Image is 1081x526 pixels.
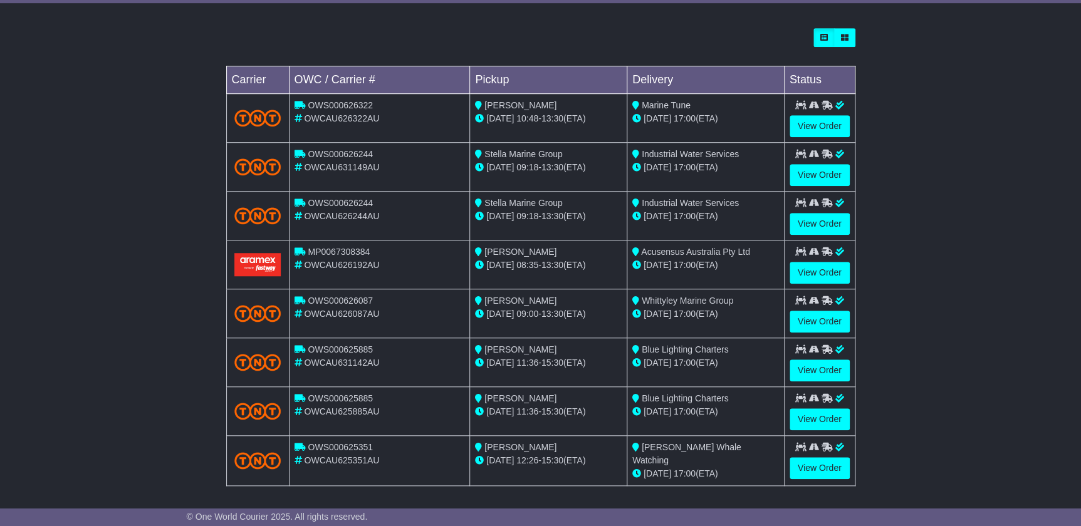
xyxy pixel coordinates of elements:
span: OWS000625885 [308,393,373,403]
span: © One World Courier 2025. All rights reserved. [187,512,368,522]
a: View Order [790,262,850,284]
span: [DATE] [644,358,671,368]
span: OWCAU626087AU [304,309,379,319]
div: - (ETA) [475,307,622,321]
div: (ETA) [632,307,779,321]
div: (ETA) [632,161,779,174]
span: OWS000625885 [308,344,373,354]
span: Stella Marine Group [484,198,563,208]
span: [DATE] [486,162,514,172]
span: OWCAU631142AU [304,358,379,368]
span: OWS000625351 [308,442,373,452]
div: (ETA) [632,467,779,480]
div: - (ETA) [475,112,622,125]
span: [DATE] [486,211,514,221]
span: 11:36 [516,406,538,416]
span: 17:00 [674,113,696,123]
span: [DATE] [644,468,671,478]
a: View Order [790,115,850,137]
span: MP0067308384 [308,247,370,257]
span: 08:35 [516,260,538,270]
span: 17:00 [674,309,696,319]
span: 17:00 [674,260,696,270]
img: TNT_Domestic.png [234,305,281,322]
span: 13:30 [541,309,563,319]
span: OWCAU625885AU [304,406,379,416]
td: Status [784,66,855,94]
span: 13:30 [541,162,563,172]
span: [DATE] [644,113,671,123]
span: 17:00 [674,406,696,416]
span: [PERSON_NAME] [484,296,556,306]
div: (ETA) [632,259,779,272]
span: [DATE] [644,211,671,221]
span: Marine Tune [642,100,691,110]
span: [DATE] [486,455,514,465]
span: [DATE] [486,113,514,123]
td: Pickup [470,66,627,94]
span: 10:48 [516,113,538,123]
div: (ETA) [632,356,779,369]
a: View Order [790,164,850,186]
span: [DATE] [644,406,671,416]
span: Industrial Water Services [642,149,739,159]
img: TNT_Domestic.png [234,158,281,175]
span: [PERSON_NAME] [484,393,556,403]
span: 12:26 [516,455,538,465]
div: - (ETA) [475,356,622,369]
div: (ETA) [632,112,779,125]
img: TNT_Domestic.png [234,207,281,224]
span: 15:30 [541,358,563,368]
div: (ETA) [632,405,779,418]
span: 13:30 [541,113,563,123]
span: Acusensus Australia Pty Ltd [641,247,750,257]
span: [PERSON_NAME] [484,100,556,110]
span: Stella Marine Group [484,149,563,159]
span: [DATE] [486,406,514,416]
span: 09:00 [516,309,538,319]
span: [DATE] [486,260,514,270]
span: 11:36 [516,358,538,368]
span: OWCAU626244AU [304,211,379,221]
span: [PERSON_NAME] Whale Watching [632,442,741,465]
span: [PERSON_NAME] [484,247,556,257]
a: View Order [790,408,850,430]
span: OWS000626244 [308,198,373,208]
a: View Order [790,213,850,235]
td: Delivery [627,66,784,94]
div: - (ETA) [475,210,622,223]
span: 15:30 [541,406,563,416]
span: OWCAU625351AU [304,455,379,465]
span: 17:00 [674,468,696,478]
span: [PERSON_NAME] [484,344,556,354]
div: - (ETA) [475,405,622,418]
span: Blue Lighting Charters [642,344,729,354]
span: OWCAU626322AU [304,113,379,123]
a: View Order [790,311,850,333]
span: 17:00 [674,358,696,368]
td: OWC / Carrier # [289,66,470,94]
span: [DATE] [644,162,671,172]
div: - (ETA) [475,454,622,467]
img: TNT_Domestic.png [234,354,281,371]
span: OWS000626244 [308,149,373,159]
span: OWCAU626192AU [304,260,379,270]
span: Industrial Water Services [642,198,739,208]
a: View Order [790,457,850,479]
div: - (ETA) [475,259,622,272]
span: 09:18 [516,211,538,221]
span: 13:30 [541,260,563,270]
img: TNT_Domestic.png [234,452,281,469]
span: Whittyley Marine Group [642,296,733,306]
img: TNT_Domestic.png [234,110,281,126]
span: 09:18 [516,162,538,172]
span: 13:30 [541,211,563,221]
div: (ETA) [632,210,779,223]
a: View Order [790,359,850,381]
img: TNT_Domestic.png [234,403,281,420]
span: 17:00 [674,162,696,172]
span: [DATE] [486,309,514,319]
span: OWCAU631149AU [304,162,379,172]
span: OWS000626322 [308,100,373,110]
span: [PERSON_NAME] [484,442,556,452]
